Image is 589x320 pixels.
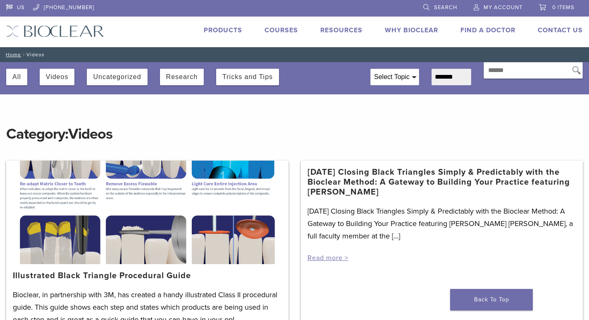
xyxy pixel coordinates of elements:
[166,69,198,85] button: Research
[3,52,21,58] a: Home
[265,26,298,34] a: Courses
[552,4,575,11] span: 0 items
[21,53,26,57] span: /
[538,26,583,34] a: Contact Us
[222,69,273,85] button: Tricks and Tips
[450,289,533,310] a: Back To Top
[204,26,242,34] a: Products
[320,26,362,34] a: Resources
[46,69,69,85] button: Videos
[385,26,438,34] a: Why Bioclear
[308,167,577,197] a: [DATE] Closing Black Triangles Simply & Predictably with the Bioclear Method: A Gateway to Buildi...
[68,125,112,143] span: Videos
[93,69,141,85] button: Uncategorized
[371,69,419,85] div: Select Topic
[308,254,348,262] a: Read more >
[12,69,21,85] button: All
[13,271,191,281] a: Illustrated Black Triangle Procedural Guide
[6,108,583,144] h1: Category:
[484,4,522,11] span: My Account
[6,25,104,37] img: Bioclear
[308,205,577,242] p: [DATE] Closing Black Triangles Simply & Predictably with the Bioclear Method: A Gateway to Buildi...
[460,26,515,34] a: Find A Doctor
[434,4,457,11] span: Search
